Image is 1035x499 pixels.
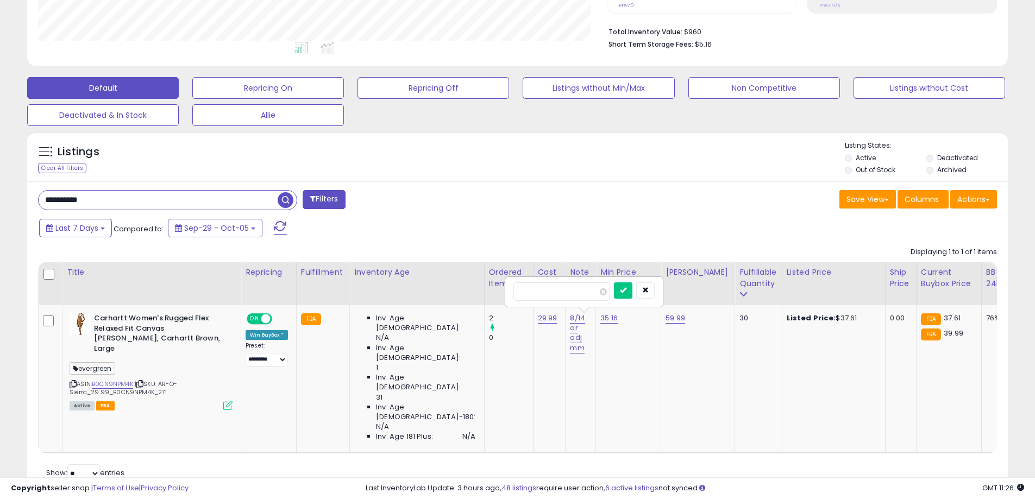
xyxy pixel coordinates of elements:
div: ASIN: [70,313,233,409]
span: 1 [376,363,378,372]
span: Inv. Age 181 Plus: [376,432,433,441]
span: 31 [376,393,382,402]
div: [PERSON_NAME] [666,267,730,278]
a: 48 listings [501,483,536,493]
div: Displaying 1 to 1 of 1 items [911,247,997,257]
span: Compared to: [114,224,164,234]
div: 30 [739,313,773,323]
button: Last 7 Days [39,219,112,237]
span: FBA [96,401,115,410]
button: Columns [898,190,949,209]
div: Last InventoryLab Update: 3 hours ago, require user action, not synced. [366,483,1024,494]
span: $5.16 [695,39,712,49]
div: Fulfillment [301,267,345,278]
h5: Listings [58,144,99,160]
p: Listing States: [845,141,1008,151]
a: Privacy Policy [141,483,189,493]
small: Prev: N/A [819,2,840,9]
span: Inv. Age [DEMOGRAPHIC_DATA]: [376,313,475,333]
div: Inventory Age [354,267,479,278]
button: Non Competitive [688,77,840,99]
div: BB Share 24h. [986,267,1026,289]
a: 35.16 [600,313,618,324]
button: Allie [192,104,344,126]
label: Out of Stock [856,165,895,174]
span: 2025-10-13 11:26 GMT [982,483,1024,493]
button: Repricing On [192,77,344,99]
button: Default [27,77,179,99]
span: N/A [376,422,389,432]
div: Repricing [246,267,292,278]
small: FBA [921,329,941,340]
b: Carhartt Women's Rugged Flex Relaxed Fit Canvas [PERSON_NAME], Carhartt Brown, Large [94,313,226,356]
span: OFF [271,314,288,324]
li: $960 [609,24,989,37]
span: N/A [462,432,475,441]
div: Ship Price [890,267,912,289]
a: 6 active listings [605,483,658,493]
div: Min Price [600,267,656,278]
b: Total Inventory Value: [609,27,682,36]
small: FBA [301,313,321,325]
div: 0 [489,333,533,343]
span: All listings currently available for purchase on Amazon [70,401,95,410]
div: Ordered Items [489,267,529,289]
label: Archived [937,165,967,174]
span: N/A [376,333,389,343]
a: 59.99 [666,313,685,324]
div: Title [67,267,236,278]
span: evergreen [70,362,115,375]
a: 8/14 ar adj mm [570,313,585,353]
div: 0.00 [890,313,908,323]
div: 2 [489,313,533,323]
div: Listed Price [787,267,881,278]
a: Terms of Use [93,483,139,493]
button: Deactivated & In Stock [27,104,179,126]
span: ON [248,314,261,324]
button: Listings without Cost [854,77,1005,99]
strong: Copyright [11,483,51,493]
b: Short Term Storage Fees: [609,40,693,49]
small: Prev: 0 [619,2,634,9]
b: Listed Price: [787,313,836,323]
button: Actions [950,190,997,209]
div: Clear All Filters [38,163,86,173]
span: | SKU: AR-O-Sierra_29.99_B0CN9NPM4K_271 [70,380,177,396]
span: Inv. Age [DEMOGRAPHIC_DATA]: [376,372,475,392]
span: Last 7 Days [55,223,98,233]
a: 29.99 [538,313,557,324]
span: Show: entries [46,468,124,478]
div: 76% [986,313,1022,323]
div: $37.61 [787,313,877,323]
label: Active [856,153,876,162]
small: FBA [921,313,941,325]
span: Inv. Age [DEMOGRAPHIC_DATA]-180: [376,402,475,422]
button: Filters [303,190,345,209]
button: Sep-29 - Oct-05 [168,219,262,237]
div: Note [570,267,591,278]
div: Current Buybox Price [921,267,977,289]
span: Columns [905,194,939,205]
span: Inv. Age [DEMOGRAPHIC_DATA]: [376,343,475,363]
button: Repricing Off [357,77,509,99]
a: B0CN9NPM4K [92,380,133,389]
div: Cost [538,267,561,278]
div: Win BuyBox * [246,330,288,340]
div: Preset: [246,342,288,367]
div: seller snap | | [11,483,189,494]
img: 31EkcSZRxlL._SL40_.jpg [70,313,91,335]
button: Save View [839,190,896,209]
span: 37.61 [944,313,961,323]
button: Listings without Min/Max [523,77,674,99]
span: Sep-29 - Oct-05 [184,223,249,233]
div: Fulfillable Quantity [739,267,777,289]
label: Deactivated [937,153,978,162]
span: 39.99 [944,328,963,338]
